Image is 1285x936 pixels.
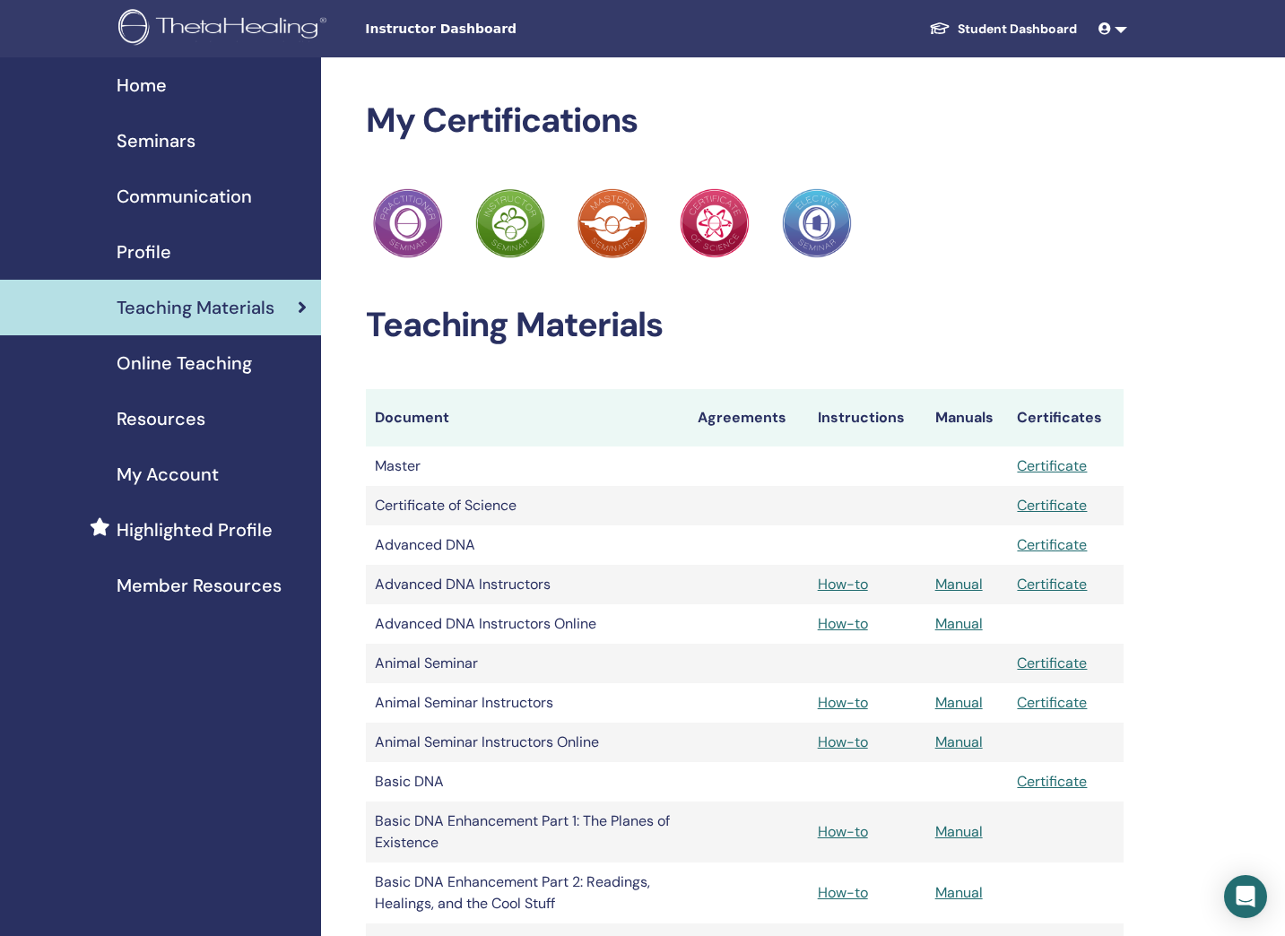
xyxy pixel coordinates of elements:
th: Certificates [1008,389,1124,446]
td: Animal Seminar [366,644,689,683]
td: Basic DNA Enhancement Part 1: The Planes of Existence [366,802,689,862]
a: How-to [818,883,868,902]
span: Highlighted Profile [117,516,273,543]
img: Practitioner [782,188,852,258]
a: Certificate [1017,575,1087,594]
span: Seminars [117,127,195,154]
a: Student Dashboard [915,13,1091,46]
img: Practitioner [577,188,647,258]
td: Advanced DNA Instructors Online [366,604,689,644]
span: Member Resources [117,572,282,599]
th: Document [366,389,689,446]
td: Animal Seminar Instructors Online [366,723,689,762]
div: Open Intercom Messenger [1224,875,1267,918]
th: Instructions [809,389,926,446]
td: Basic DNA Enhancement Part 2: Readings, Healings, and the Cool Stuff [366,862,689,923]
td: Master [366,446,689,486]
span: Online Teaching [117,350,252,377]
a: Certificate [1017,772,1087,791]
a: Manual [935,614,983,633]
a: How-to [818,732,868,751]
img: Practitioner [373,188,443,258]
h2: Teaching Materials [366,305,1124,346]
img: Practitioner [475,188,545,258]
span: My Account [117,461,219,488]
a: Manual [935,693,983,712]
td: Advanced DNA Instructors [366,565,689,604]
a: How-to [818,693,868,712]
span: Instructor Dashboard [365,20,634,39]
td: Basic DNA [366,762,689,802]
img: logo.png [118,9,333,49]
span: Home [117,72,167,99]
a: How-to [818,575,868,594]
span: Communication [117,183,252,210]
a: Certificate [1017,654,1087,672]
span: Resources [117,405,205,432]
img: graduation-cap-white.svg [929,21,951,36]
a: How-to [818,614,868,633]
td: Advanced DNA [366,525,689,565]
a: Certificate [1017,496,1087,515]
a: Manual [935,575,983,594]
span: Teaching Materials [117,294,274,321]
th: Agreements [689,389,808,446]
th: Manuals [926,389,1009,446]
a: Certificate [1017,693,1087,712]
a: Manual [935,732,983,751]
span: Profile [117,238,171,265]
td: Certificate of Science [366,486,689,525]
a: Manual [935,822,983,841]
a: Certificate [1017,456,1087,475]
h2: My Certifications [366,100,1124,142]
td: Animal Seminar Instructors [366,683,689,723]
img: Practitioner [680,188,750,258]
a: How-to [818,822,868,841]
a: Manual [935,883,983,902]
a: Certificate [1017,535,1087,554]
